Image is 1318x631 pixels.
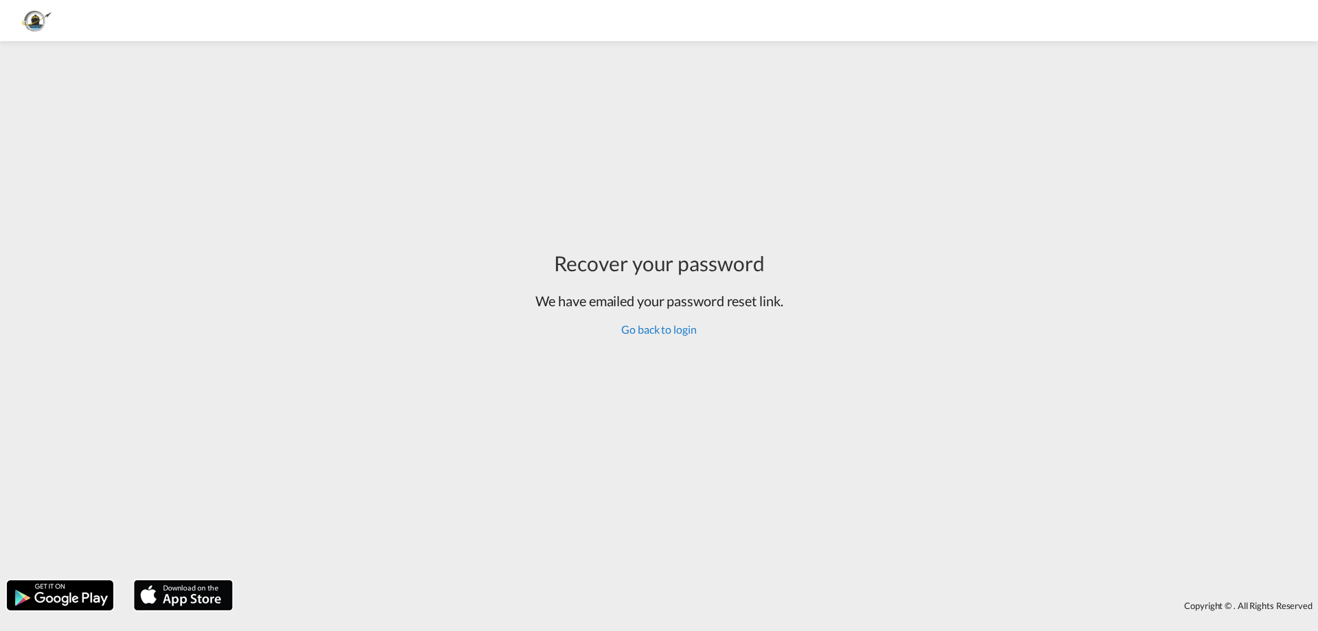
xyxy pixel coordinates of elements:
[535,291,783,310] h2: We have emailed your password reset link.
[535,249,783,277] div: Recover your password
[21,5,51,36] img: 895b63e00e9011eeb9a2f3b448df4b14.jpg
[5,579,115,612] img: google.png
[132,579,234,612] img: apple.png
[621,323,696,336] a: Go back to login
[240,594,1318,617] div: Copyright © . All Rights Reserved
